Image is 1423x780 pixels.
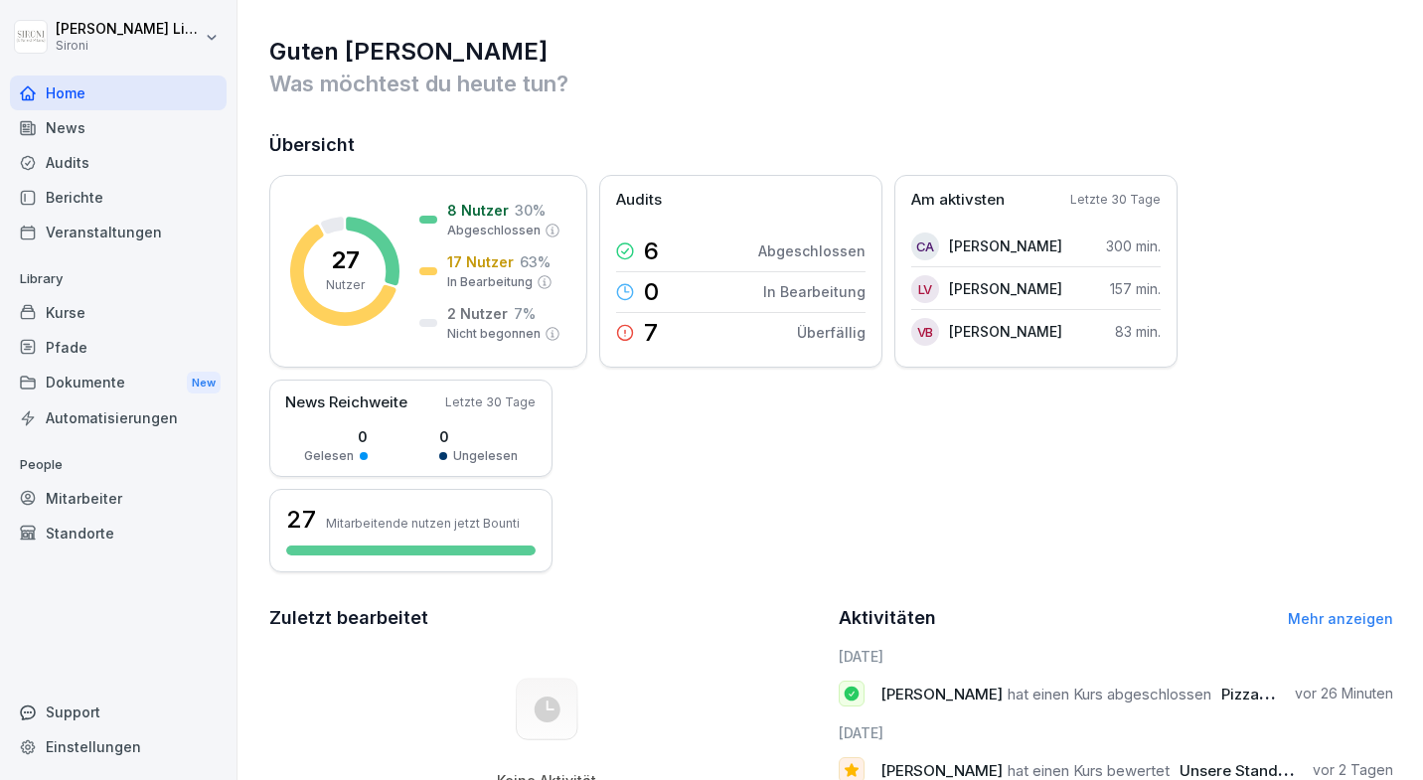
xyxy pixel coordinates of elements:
a: Kurse [10,295,227,330]
a: Mitarbeiter [10,481,227,516]
p: Ungelesen [453,447,518,465]
span: Pizza [MEDICAL_DATA] (V) [1221,685,1409,703]
p: Gelesen [304,447,354,465]
p: Am aktivsten [911,189,1005,212]
div: New [187,372,221,394]
a: Home [10,76,227,110]
p: Sironi [56,39,201,53]
p: Nutzer [326,276,365,294]
p: Abgeschlossen [758,240,866,261]
p: Audits [616,189,662,212]
p: Was möchtest du heute tun? [269,68,1393,99]
span: [PERSON_NAME] [880,761,1003,780]
a: Einstellungen [10,729,227,764]
p: [PERSON_NAME] [949,235,1062,256]
p: Letzte 30 Tage [1070,191,1161,209]
p: 83 min. [1115,321,1161,342]
h6: [DATE] [839,646,1394,667]
p: 2 Nutzer [447,303,508,324]
p: Letzte 30 Tage [445,393,536,411]
p: vor 26 Minuten [1295,684,1393,703]
p: 27 [331,248,360,272]
a: DokumenteNew [10,365,227,401]
p: 6 [644,239,659,263]
p: News Reichweite [285,391,407,414]
p: 30 % [515,200,546,221]
p: 7 % [514,303,536,324]
p: vor 2 Tagen [1313,760,1393,780]
p: Library [10,263,227,295]
p: 17 Nutzer [447,251,514,272]
a: Pfade [10,330,227,365]
p: 0 [304,426,368,447]
div: LV [911,275,939,303]
a: Veranstaltungen [10,215,227,249]
p: 8 Nutzer [447,200,509,221]
div: CA [911,233,939,260]
h6: [DATE] [839,722,1394,743]
p: 300 min. [1106,235,1161,256]
span: Unsere Standards (VERKAUF) [1180,761,1393,780]
p: Überfällig [797,322,866,343]
a: Standorte [10,516,227,550]
h2: Übersicht [269,131,1393,159]
p: In Bearbeitung [447,273,533,291]
a: Audits [10,145,227,180]
p: [PERSON_NAME] Lilja [56,21,201,38]
p: Abgeschlossen [447,222,541,239]
p: People [10,449,227,481]
p: 7 [644,321,658,345]
span: hat einen Kurs bewertet [1008,761,1170,780]
p: Nicht begonnen [447,325,541,343]
p: [PERSON_NAME] [949,278,1062,299]
p: 0 [644,280,659,304]
p: 157 min. [1110,278,1161,299]
a: News [10,110,227,145]
a: Mehr anzeigen [1288,610,1393,627]
div: Support [10,695,227,729]
p: In Bearbeitung [763,281,866,302]
div: VB [911,318,939,346]
a: Automatisierungen [10,400,227,435]
p: 0 [439,426,518,447]
div: Dokumente [10,365,227,401]
span: [PERSON_NAME] [880,685,1003,703]
h2: Aktivitäten [839,604,936,632]
p: 63 % [520,251,551,272]
a: Berichte [10,180,227,215]
span: hat einen Kurs abgeschlossen [1008,685,1211,703]
p: [PERSON_NAME] [949,321,1062,342]
p: Mitarbeitende nutzen jetzt Bounti [326,516,520,531]
h3: 27 [286,503,316,537]
h2: Zuletzt bearbeitet [269,604,825,632]
h1: Guten [PERSON_NAME] [269,36,1393,68]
